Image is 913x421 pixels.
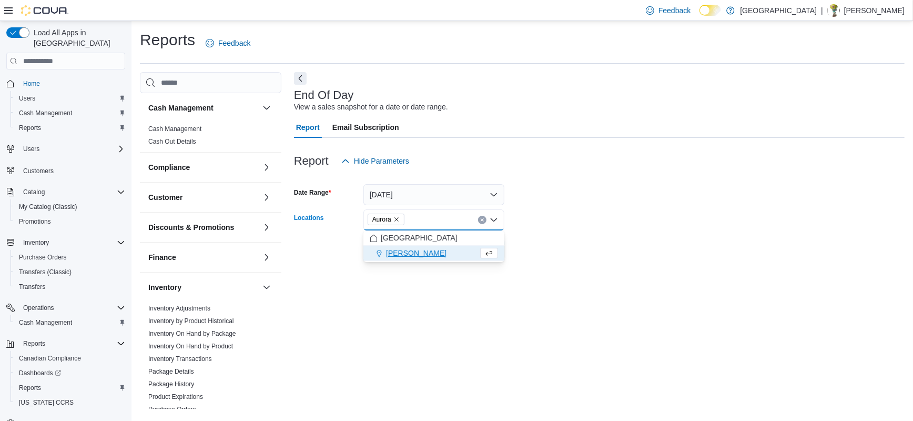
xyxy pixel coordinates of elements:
button: Inventory [19,236,53,249]
span: Cash Management [15,107,125,119]
span: Users [23,145,39,153]
button: Cash Management [148,103,258,113]
span: Canadian Compliance [15,352,125,365]
button: Reports [2,336,129,351]
span: Reports [19,124,41,132]
span: Package Details [148,367,194,376]
button: Catalog [19,186,49,198]
span: Purchase Orders [19,253,67,262]
span: Inventory by Product Historical [148,317,234,325]
a: Purchase Orders [148,406,196,413]
span: Email Subscription [332,117,399,138]
button: Customer [260,191,273,204]
span: Customers [23,167,54,175]
span: Customers [19,164,125,177]
button: Discounts & Promotions [260,221,273,234]
span: Inventory [19,236,125,249]
span: Users [19,143,125,155]
span: [GEOGRAPHIC_DATA] [381,233,458,243]
a: Cash Management [148,125,201,133]
h3: Inventory [148,282,181,293]
a: Package Details [148,368,194,375]
button: Remove Aurora from selection in this group [393,216,400,223]
h3: Report [294,155,329,167]
a: Cash Management [15,107,76,119]
button: Users [19,143,44,155]
span: Inventory Transactions [148,355,212,363]
span: [PERSON_NAME] [386,248,447,258]
button: Finance [148,252,258,263]
a: Inventory Adjustments [148,305,210,312]
h3: Discounts & Promotions [148,222,234,233]
button: Purchase Orders [11,250,129,265]
a: Cash Out Details [148,138,196,145]
span: Feedback [658,5,691,16]
span: Inventory [23,238,49,247]
button: Inventory [260,281,273,294]
button: Inventory [2,235,129,250]
span: Canadian Compliance [19,354,81,363]
button: Users [2,142,129,156]
button: Close list of options [490,216,498,224]
label: Date Range [294,188,331,197]
button: Finance [260,251,273,264]
span: Catalog [23,188,45,196]
button: Reports [19,337,49,350]
p: | [821,4,823,17]
button: Operations [19,302,58,314]
span: Users [15,92,125,105]
button: Catalog [2,185,129,199]
span: Hide Parameters [354,156,409,166]
span: Reports [19,384,41,392]
a: Package History [148,380,194,388]
button: Cash Management [260,102,273,114]
button: Clear input [478,216,486,224]
button: Canadian Compliance [11,351,129,366]
span: Promotions [15,215,125,228]
input: Dark Mode [699,5,722,16]
img: Cova [21,5,68,16]
span: Reports [19,337,125,350]
span: Report [296,117,320,138]
span: Operations [23,304,54,312]
span: Product Expirations [148,393,203,401]
a: My Catalog (Classic) [15,201,82,213]
span: Feedback [218,38,250,48]
p: [GEOGRAPHIC_DATA] [740,4,817,17]
a: Product Expirations [148,393,203,400]
h3: Finance [148,252,176,263]
button: Users [11,91,129,106]
h1: Reports [140,29,195,51]
a: Purchase Orders [15,251,71,264]
span: My Catalog (Classic) [15,201,125,213]
button: Inventory [148,282,258,293]
span: Home [19,77,125,90]
a: Inventory Transactions [148,355,212,363]
span: Purchase Orders [15,251,125,264]
button: Transfers (Classic) [11,265,129,279]
button: Cash Management [11,106,129,121]
span: Washington CCRS [15,396,125,409]
div: Choose from the following options [363,230,504,261]
span: Inventory On Hand by Product [148,342,233,350]
button: [PERSON_NAME] [363,246,504,261]
div: Elliott McInerney [827,4,840,17]
a: Transfers [15,280,49,293]
span: Reports [15,382,125,394]
a: Reports [15,382,45,394]
a: Transfers (Classic) [15,266,76,278]
button: Hide Parameters [337,151,413,172]
a: Feedback [201,33,255,54]
p: [PERSON_NAME] [844,4,905,17]
button: Operations [2,300,129,315]
span: [US_STATE] CCRS [19,398,74,407]
h3: Compliance [148,162,190,173]
span: Transfers (Classic) [19,268,72,276]
button: Compliance [148,162,258,173]
a: Inventory On Hand by Package [148,330,236,337]
button: Compliance [260,161,273,174]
